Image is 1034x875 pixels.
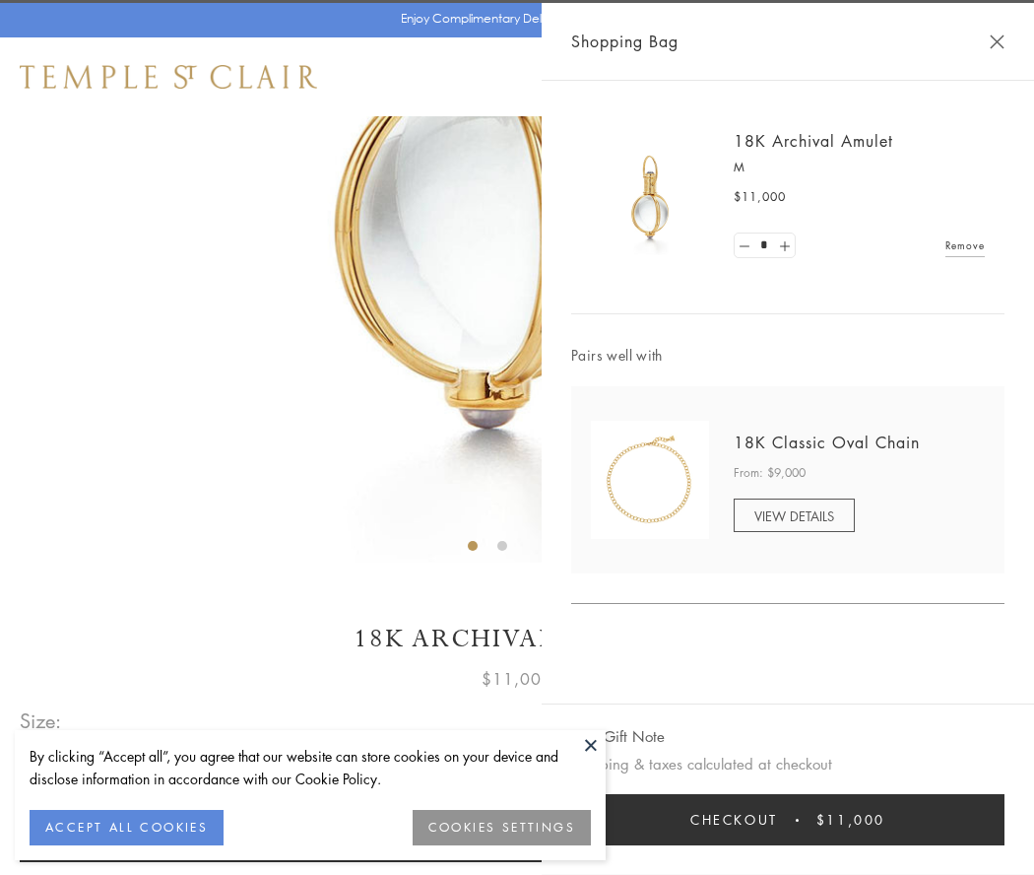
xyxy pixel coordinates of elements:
[816,809,885,831] span: $11,000
[754,506,834,525] span: VIEW DETAILS
[30,745,591,790] div: By clicking “Accept all”, you agree that our website can store cookies on your device and disclos...
[734,187,786,207] span: $11,000
[690,809,778,831] span: Checkout
[571,29,679,54] span: Shopping Bag
[945,235,985,256] a: Remove
[734,130,893,152] a: 18K Archival Amulet
[20,622,1014,656] h1: 18K Archival Amulet
[571,752,1004,776] p: Shipping & taxes calculated at checkout
[591,421,709,539] img: N88865-OV18
[990,34,1004,49] button: Close Shopping Bag
[735,234,754,258] a: Set quantity to 0
[734,499,855,532] a: VIEW DETAILS
[571,344,1004,367] span: Pairs well with
[591,138,709,256] img: 18K Archival Amulet
[571,794,1004,845] button: Checkout $11,000
[734,432,920,453] a: 18K Classic Oval Chain
[734,158,985,177] p: M
[774,234,794,258] a: Set quantity to 2
[571,724,665,749] button: Add Gift Note
[20,705,63,737] span: Size:
[413,810,591,845] button: COOKIES SETTINGS
[401,9,624,29] p: Enjoy Complimentary Delivery & Returns
[20,65,317,89] img: Temple St. Clair
[482,666,552,692] span: $11,000
[734,463,806,483] span: From: $9,000
[30,810,224,845] button: ACCEPT ALL COOKIES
